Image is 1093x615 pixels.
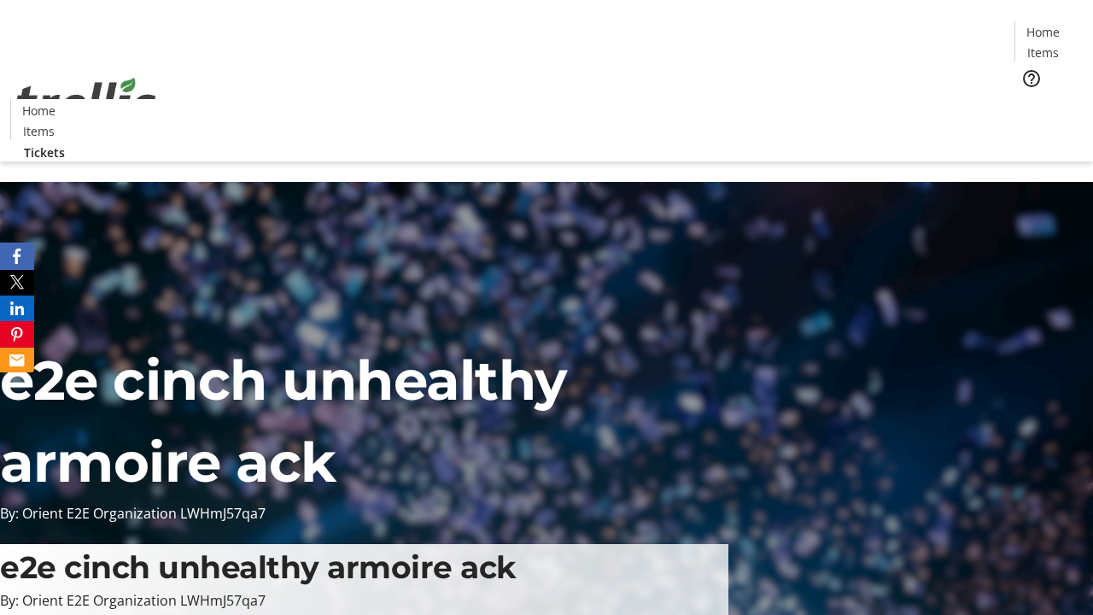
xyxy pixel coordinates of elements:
[23,122,55,140] span: Items
[1027,44,1059,61] span: Items
[1015,44,1070,61] a: Items
[1028,99,1069,117] span: Tickets
[1015,23,1070,41] a: Home
[1026,23,1060,41] span: Home
[11,122,66,140] a: Items
[24,143,65,161] span: Tickets
[1014,61,1049,96] button: Help
[1014,99,1083,117] a: Tickets
[11,102,66,120] a: Home
[10,59,162,144] img: Orient E2E Organization LWHmJ57qa7's Logo
[22,102,56,120] span: Home
[10,143,79,161] a: Tickets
